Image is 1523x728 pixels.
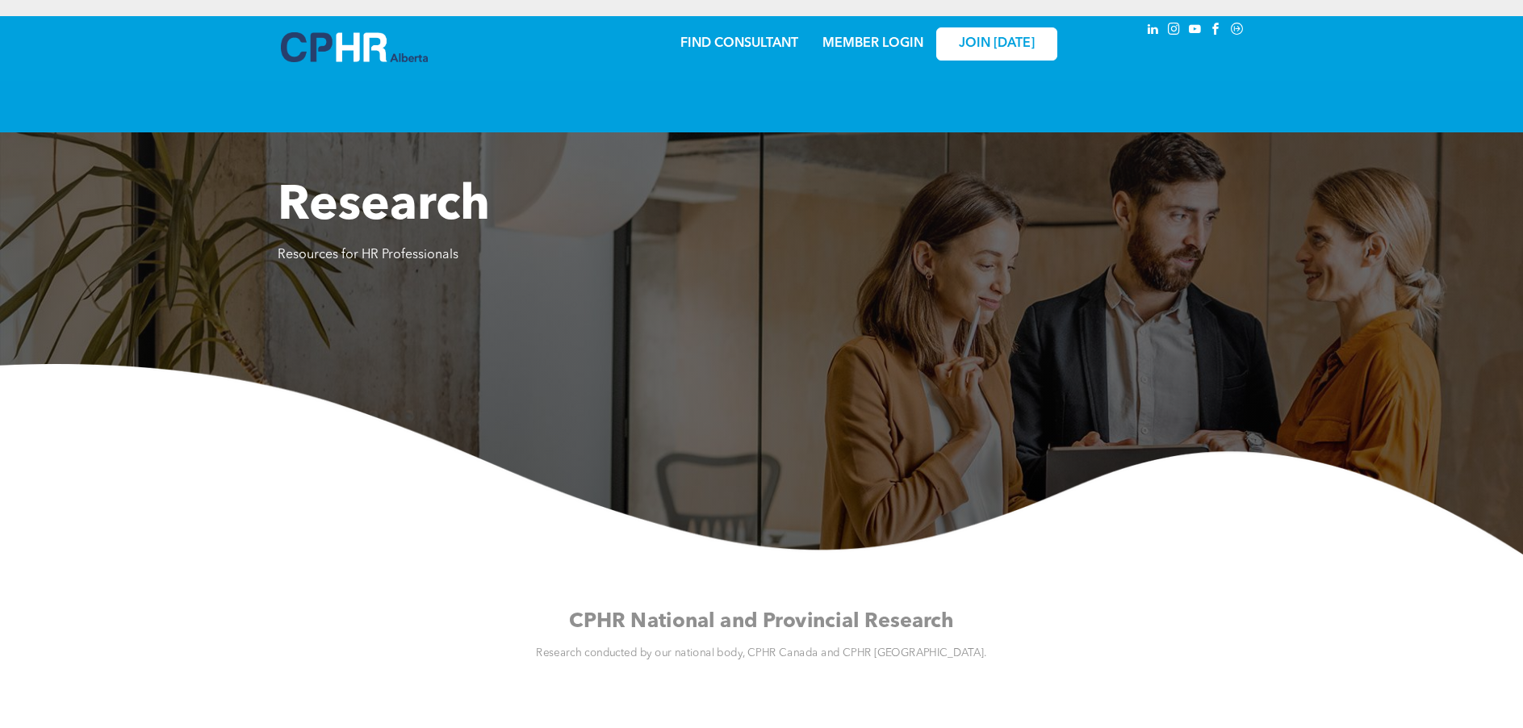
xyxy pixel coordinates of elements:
[278,182,490,231] span: Research
[1228,20,1246,42] a: Social network
[281,32,428,62] img: A blue and white logo for cp alberta
[569,612,954,632] span: CPHR National and Provincial Research
[536,648,987,659] span: Research conducted by our national body, CPHR Canada and CPHR [GEOGRAPHIC_DATA].
[1186,20,1204,42] a: youtube
[1144,20,1162,42] a: linkedin
[1165,20,1183,42] a: instagram
[959,36,1035,52] span: JOIN [DATE]
[278,249,458,261] span: Resources for HR Professionals
[936,27,1057,61] a: JOIN [DATE]
[822,37,923,50] a: MEMBER LOGIN
[1207,20,1225,42] a: facebook
[680,37,798,50] a: FIND CONSULTANT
